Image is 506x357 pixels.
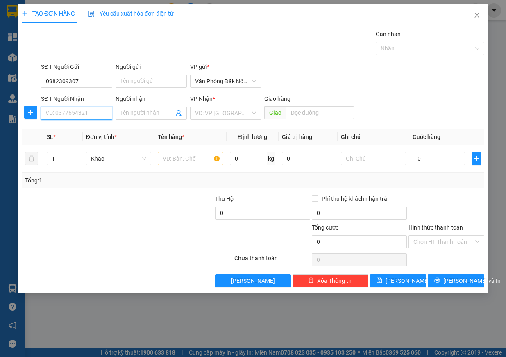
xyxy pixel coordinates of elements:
div: VP gửi [190,62,261,71]
input: VD: Bàn, Ghế [158,152,223,165]
button: delete [25,152,38,165]
div: SĐT Người Gửi [41,62,112,71]
span: user-add [175,110,182,116]
span: plus [22,11,27,16]
span: Giá trị hàng [282,134,312,140]
div: Người nhận [116,94,187,103]
label: Hình thức thanh toán [408,224,463,231]
span: plus [472,155,481,162]
span: Tổng cước [312,224,338,231]
span: Giao [264,106,286,119]
span: [PERSON_NAME] [386,276,429,285]
span: Giao hàng [264,96,290,102]
span: [PERSON_NAME] [231,276,275,285]
span: plus [25,109,37,116]
div: Chưa thanh toán [234,254,311,268]
span: delete [308,277,314,284]
div: Người gửi [116,62,187,71]
span: save [377,277,382,284]
input: 0 [282,152,334,165]
button: printer[PERSON_NAME] và In [428,274,484,287]
span: Cước hàng [413,134,440,140]
span: Định lượng [238,134,267,140]
span: Đơn vị tính [86,134,117,140]
button: plus [472,152,481,165]
span: Khác [91,152,147,165]
span: [PERSON_NAME] và In [443,276,501,285]
span: SL [47,134,53,140]
span: Văn Phòng Đăk Nông [195,75,256,87]
img: icon [88,11,95,17]
button: plus [24,106,37,119]
label: Gán nhãn [376,31,401,37]
span: kg [267,152,275,165]
button: deleteXóa Thông tin [293,274,368,287]
span: Yêu cầu xuất hóa đơn điện tử [88,10,174,17]
div: Tổng: 1 [25,176,196,185]
span: printer [434,277,440,284]
th: Ghi chú [338,129,410,145]
div: SĐT Người Nhận [41,94,112,103]
button: save[PERSON_NAME] [370,274,427,287]
span: Tên hàng [158,134,184,140]
span: VP Nhận [190,96,213,102]
button: [PERSON_NAME] [215,274,291,287]
span: close [474,12,480,18]
span: TẠO ĐƠN HÀNG [22,10,75,17]
button: Close [465,4,488,27]
span: Thu Hộ [215,196,234,202]
input: Dọc đường [286,106,354,119]
input: Ghi Chú [341,152,406,165]
span: Xóa Thông tin [317,276,353,285]
span: Phí thu hộ khách nhận trả [318,194,390,203]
